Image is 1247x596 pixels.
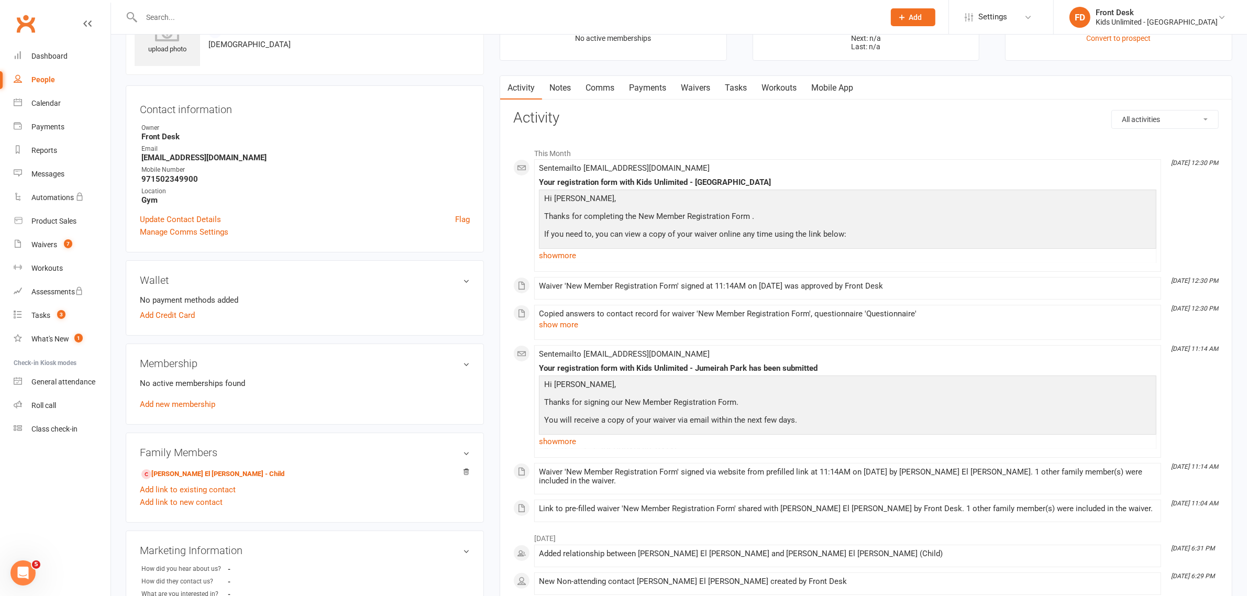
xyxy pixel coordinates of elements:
[763,34,970,51] p: Next: n/a Last: n/a
[13,10,39,37] a: Clubworx
[1096,17,1218,27] div: Kids Unlimited - [GEOGRAPHIC_DATA]
[542,76,578,100] a: Notes
[539,178,1156,187] div: Your registration form with Kids Unlimited - [GEOGRAPHIC_DATA]
[513,142,1219,159] li: This Month
[539,318,578,331] button: show more
[1087,34,1151,42] a: Convert to prospect
[542,414,1154,429] p: You will receive a copy of your waiver via email within the next few days.
[14,45,111,68] a: Dashboard
[140,377,470,390] p: No active memberships found
[1171,463,1218,470] i: [DATE] 11:14 AM
[14,280,111,304] a: Assessments
[622,76,674,100] a: Payments
[14,370,111,394] a: General attendance kiosk mode
[14,115,111,139] a: Payments
[14,186,111,209] a: Automations
[138,10,877,25] input: Search...
[578,76,622,100] a: Comms
[228,565,288,573] strong: -
[31,401,56,410] div: Roll call
[1171,159,1218,167] i: [DATE] 12:30 PM
[64,239,72,248] span: 7
[141,123,470,133] div: Owner
[31,52,68,60] div: Dashboard
[140,274,470,286] h3: Wallet
[140,294,470,306] li: No payment methods added
[224,27,281,36] span: Not Attending
[718,76,754,100] a: Tasks
[14,304,111,327] a: Tasks 3
[140,226,228,238] a: Manage Comms Settings
[141,469,284,480] a: [PERSON_NAME] El [PERSON_NAME] - Child
[1096,8,1218,17] div: Front Desk
[14,257,111,280] a: Workouts
[31,99,61,107] div: Calendar
[539,282,1156,291] div: Waiver 'New Member Registration Form' signed at 11:14AM on [DATE] was approved by Front Desk
[539,504,1156,513] div: Link to pre-filled waiver 'New Member Registration Form' shared with [PERSON_NAME] El [PERSON_NAM...
[74,334,83,343] span: 1
[141,165,470,175] div: Mobile Number
[539,349,710,359] span: Sent email to [EMAIL_ADDRESS][DOMAIN_NAME]
[31,264,63,272] div: Workouts
[31,288,83,296] div: Assessments
[539,310,1156,318] div: Copied answers to contact record for waiver 'New Member Registration Form', questionnaire 'Questi...
[539,577,1156,586] div: New Non-attending contact [PERSON_NAME] El [PERSON_NAME] created by Front Desk
[542,432,1154,459] p: Kind regards, Kids Unlimited - [GEOGRAPHIC_DATA]
[542,228,1154,243] p: If you need to, you can view a copy of your waiver online any time using the link below:
[135,20,200,55] div: upload photo
[674,76,718,100] a: Waivers
[539,549,1156,558] div: Added relationship between [PERSON_NAME] El [PERSON_NAME] and [PERSON_NAME] El [PERSON_NAME] (Child)
[1171,500,1218,507] i: [DATE] 11:04 AM
[804,76,860,100] a: Mobile App
[140,100,470,115] h3: Contact information
[141,195,470,205] strong: Gym
[140,358,470,369] h3: Membership
[14,68,111,92] a: People
[140,309,195,322] a: Add Credit Card
[539,468,1156,485] div: Waiver 'New Member Registration Form' signed via website from prefilled link at 11:14AM on [DATE]...
[539,434,1156,449] a: show more
[141,132,470,141] strong: Front Desk
[208,40,291,49] span: [DEMOGRAPHIC_DATA]
[455,213,470,226] a: Flag
[140,400,215,409] a: Add new membership
[513,527,1219,544] li: [DATE]
[141,144,470,154] div: Email
[140,447,470,458] h3: Family Members
[140,213,221,226] a: Update Contact Details
[978,5,1007,29] span: Settings
[1171,277,1218,284] i: [DATE] 12:30 PM
[754,76,804,100] a: Workouts
[539,163,710,173] span: Sent email to [EMAIL_ADDRESS][DOMAIN_NAME]
[31,335,69,343] div: What's New
[31,170,64,178] div: Messages
[1171,305,1218,312] i: [DATE] 12:30 PM
[31,425,78,433] div: Class check-in
[1171,572,1215,580] i: [DATE] 6:29 PM
[228,578,288,586] strong: -
[14,417,111,441] a: Class kiosk mode
[1069,7,1090,28] div: FD
[140,496,223,509] a: Add link to new contact
[542,210,1154,225] p: Thanks for completing the New Member Registration Form .
[31,217,76,225] div: Product Sales
[539,248,1156,263] a: show more
[909,13,922,21] span: Add
[140,545,470,556] h3: Marketing Information
[31,378,95,386] div: General attendance
[500,76,542,100] a: Activity
[14,327,111,351] a: What's New1
[14,394,111,417] a: Roll call
[141,564,228,574] div: How did you hear about us?
[513,110,1219,126] h3: Activity
[32,560,40,569] span: 5
[141,174,470,184] strong: 971502349900
[14,92,111,115] a: Calendar
[57,310,65,319] span: 3
[1171,545,1215,552] i: [DATE] 6:31 PM
[539,364,1156,373] div: Your registration form with Kids Unlimited - Jumeirah Park has been submitted
[31,311,50,319] div: Tasks
[542,378,1154,393] p: Hi [PERSON_NAME],
[141,153,470,162] strong: [EMAIL_ADDRESS][DOMAIN_NAME]
[1171,345,1218,352] i: [DATE] 11:14 AM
